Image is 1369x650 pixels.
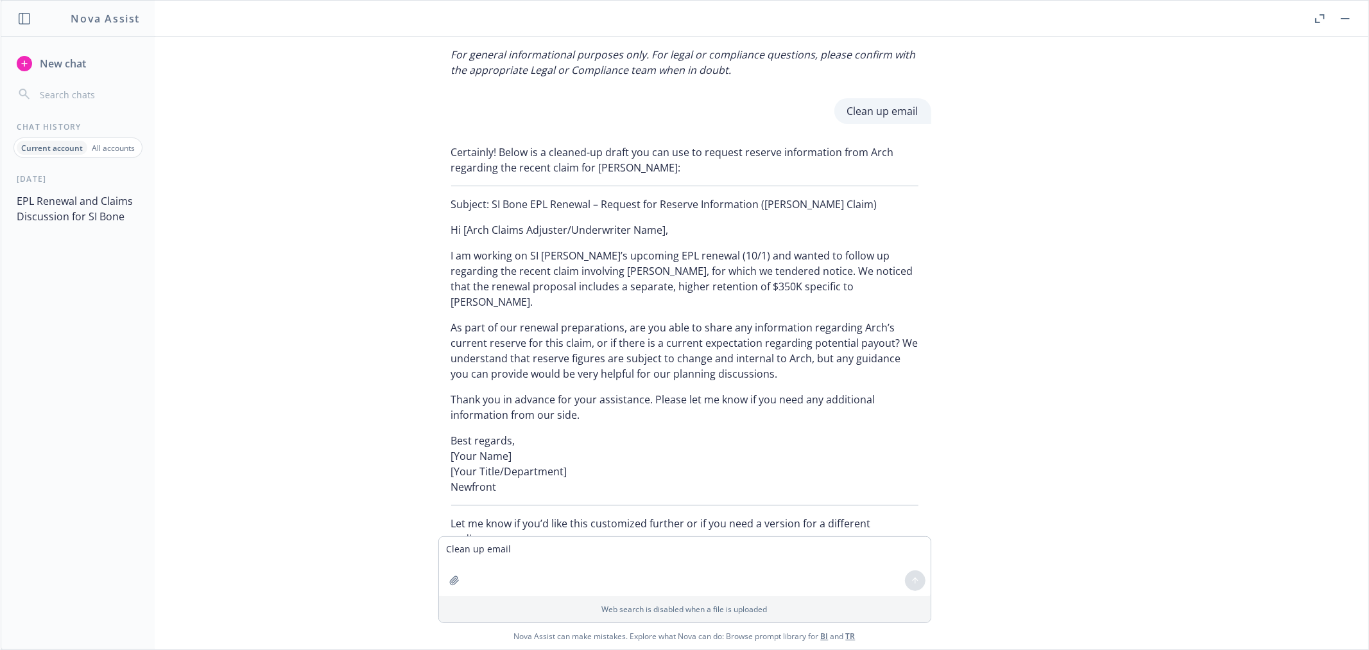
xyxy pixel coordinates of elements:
[451,320,918,382] p: As part of our renewal preparations, are you able to share any information regarding Arch’s curre...
[1,121,155,132] div: Chat History
[821,631,829,642] a: BI
[37,85,139,103] input: Search chats
[846,631,856,642] a: TR
[451,433,918,495] p: Best regards, [Your Name] [Your Title/Department] Newfront
[451,197,918,212] p: Subject: SI Bone EPL Renewal – Request for Reserve Information ([PERSON_NAME] Claim)
[37,56,86,71] span: New chat
[451,222,918,238] p: Hi [Arch Claims Adjuster/Underwriter Name],
[92,143,135,154] p: All accounts
[451,392,918,423] p: Thank you in advance for your assistance. Please let me know if you need any additional informati...
[12,189,144,228] button: EPL Renewal and Claims Discussion for SI Bone
[847,103,918,119] p: Clean up email
[451,516,918,547] p: Let me know if you’d like this customized further or if you need a version for a different audience.
[71,11,140,26] h1: Nova Assist
[21,143,83,154] p: Current account
[451,48,916,77] em: For general informational purposes only. For legal or compliance questions, please confirm with t...
[12,52,144,75] button: New chat
[451,248,918,310] p: I am working on SI [PERSON_NAME]’s upcoming EPL renewal (10/1) and wanted to follow up regarding ...
[447,604,923,615] p: Web search is disabled when a file is uploaded
[451,145,918,175] p: Certainly! Below is a cleaned-up draft you can use to request reserve information from Arch regar...
[1,173,155,184] div: [DATE]
[6,623,1363,649] span: Nova Assist can make mistakes. Explore what Nova can do: Browse prompt library for and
